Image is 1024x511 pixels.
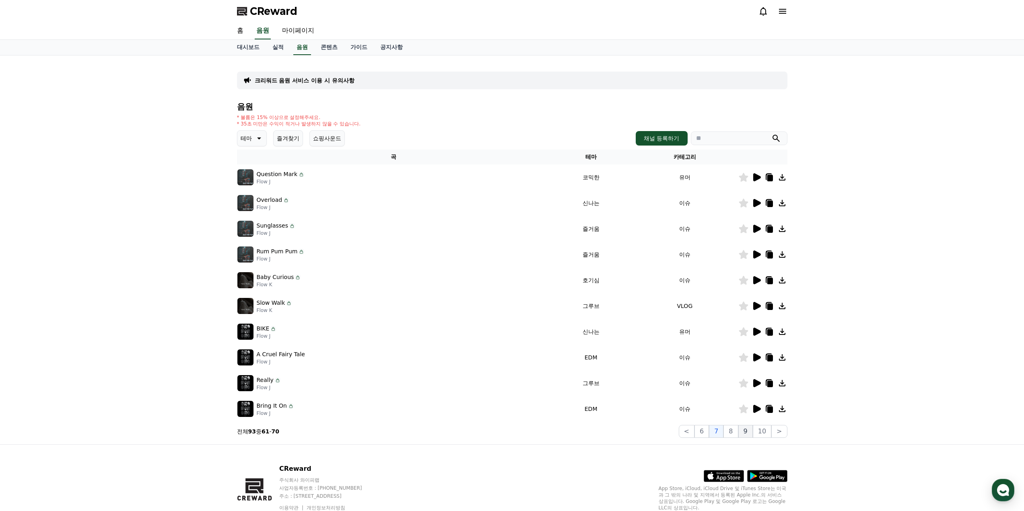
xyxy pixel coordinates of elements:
a: 개인정보처리방침 [307,505,345,511]
strong: 93 [248,428,256,435]
p: CReward [279,464,377,474]
a: 마이페이지 [276,23,321,39]
img: music [237,324,253,340]
p: Overload [257,196,282,204]
p: Flow J [257,333,277,339]
td: 그루브 [550,293,631,319]
button: 쇼핑사운드 [309,130,345,146]
p: Flow K [257,281,301,288]
button: 테마 [237,130,267,146]
img: music [237,195,253,211]
td: 이슈 [631,370,738,396]
p: App Store, iCloud, iCloud Drive 및 iTunes Store는 미국과 그 밖의 나라 및 지역에서 등록된 Apple Inc.의 서비스 상표입니다. Goo... [659,485,787,511]
p: Flow J [257,410,294,417]
img: music [237,375,253,391]
p: Flow J [257,230,295,236]
td: 즐거움 [550,242,631,267]
a: 음원 [293,40,311,55]
strong: 61 [262,428,269,435]
button: 채널 등록하기 [636,131,687,146]
p: Sunglasses [257,222,288,230]
td: 호기심 [550,267,631,293]
img: music [237,298,253,314]
strong: 70 [272,428,279,435]
img: music [237,349,253,365]
a: 홈 [231,23,250,39]
span: 설정 [124,267,134,273]
td: 이슈 [631,216,738,242]
a: 공지사항 [374,40,409,55]
span: CReward [250,5,297,18]
p: Bring It On [257,402,287,410]
td: 그루브 [550,370,631,396]
p: Flow J [257,384,281,391]
a: 설정 [104,255,155,275]
th: 테마 [550,150,631,164]
img: music [237,169,253,185]
p: Flow K [257,307,293,314]
p: Flow J [257,256,305,262]
th: 곡 [237,150,551,164]
button: > [771,425,787,438]
p: Flow J [257,204,290,211]
td: 신나는 [550,319,631,345]
p: BIKE [257,324,270,333]
td: 즐거움 [550,216,631,242]
a: 콘텐츠 [314,40,344,55]
p: Really [257,376,274,384]
a: CReward [237,5,297,18]
a: 대시보드 [231,40,266,55]
a: 음원 [255,23,271,39]
p: Baby Curious [257,273,294,281]
img: music [237,272,253,288]
td: 코믹한 [550,164,631,190]
p: Flow J [257,359,305,365]
td: 이슈 [631,242,738,267]
a: 실적 [266,40,290,55]
p: 주식회사 와이피랩 [279,477,377,483]
span: 대화 [74,267,83,274]
td: 이슈 [631,190,738,216]
button: 즐겨찾기 [273,130,303,146]
a: 대화 [53,255,104,275]
button: 7 [709,425,723,438]
td: 신나는 [550,190,631,216]
p: Question Mark [257,170,298,179]
button: 6 [694,425,709,438]
button: 8 [723,425,738,438]
p: 전체 중 - [237,427,280,435]
td: EDM [550,345,631,370]
a: 이용약관 [279,505,305,511]
td: EDM [550,396,631,422]
p: 주소 : [STREET_ADDRESS] [279,493,377,499]
img: music [237,401,253,417]
th: 카테고리 [631,150,738,164]
a: 홈 [2,255,53,275]
p: Slow Walk [257,299,285,307]
p: * 35초 미만은 수익이 적거나 발생하지 않을 수 있습니다. [237,121,361,127]
h4: 음원 [237,102,787,111]
td: 유머 [631,164,738,190]
p: A Cruel Fairy Tale [257,350,305,359]
p: 테마 [241,133,252,144]
img: music [237,246,253,263]
button: < [679,425,694,438]
td: VLOG [631,293,738,319]
p: Rum Pum Pum [257,247,298,256]
td: 이슈 [631,345,738,370]
a: 크리워드 음원 서비스 이용 시 유의사항 [255,76,354,84]
td: 이슈 [631,396,738,422]
a: 가이드 [344,40,374,55]
p: 사업자등록번호 : [PHONE_NUMBER] [279,485,377,491]
button: 10 [753,425,771,438]
span: 홈 [25,267,30,273]
p: * 볼륨은 15% 이상으로 설정해주세요. [237,114,361,121]
button: 9 [738,425,753,438]
td: 유머 [631,319,738,345]
td: 이슈 [631,267,738,293]
p: Flow J [257,179,305,185]
img: music [237,221,253,237]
